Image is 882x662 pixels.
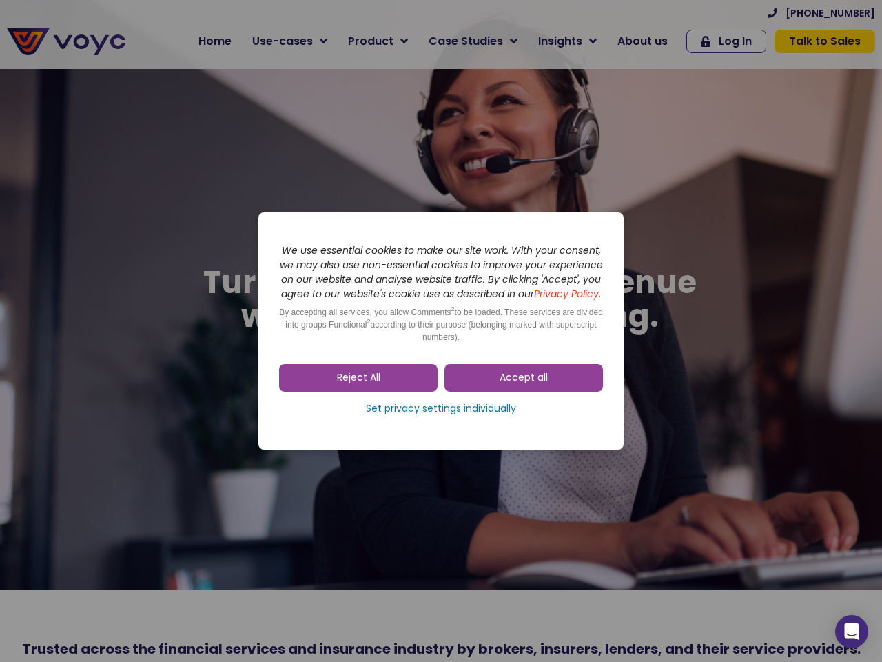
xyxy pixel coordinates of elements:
i: We use essential cookies to make our site work. With your consent, we may also use non-essential ... [280,243,603,301]
sup: 2 [367,318,370,325]
a: Set privacy settings individually [279,399,603,419]
span: Accept all [500,371,548,385]
a: Privacy Policy [534,287,599,301]
a: Accept all [444,364,603,392]
a: Reject All [279,364,438,392]
div: Open Intercom Messenger [835,615,868,648]
span: Reject All [337,371,380,385]
span: By accepting all services, you allow Comments to be loaded. These services are divided into group... [279,308,603,342]
sup: 2 [451,305,455,312]
span: Set privacy settings individually [366,402,516,416]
